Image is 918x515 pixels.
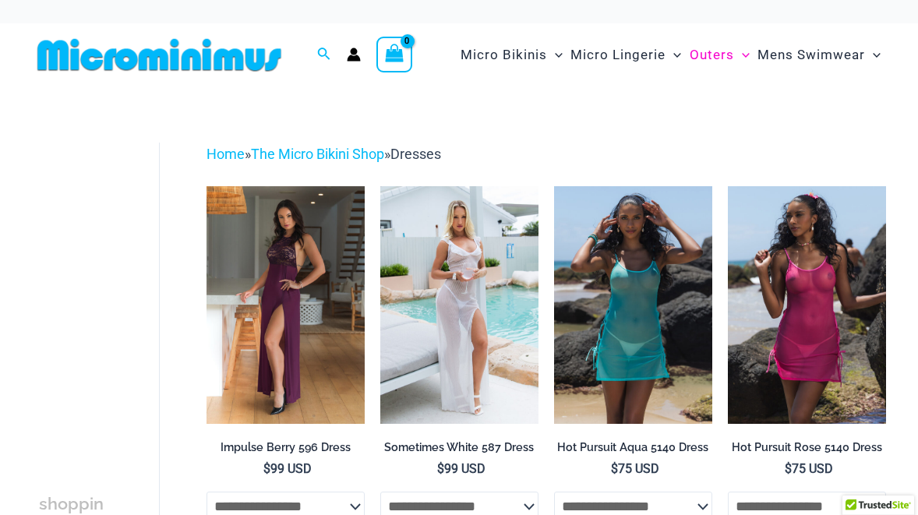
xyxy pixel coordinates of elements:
img: Hot Pursuit Rose 5140 Dress 01 [728,186,886,424]
a: Hot Pursuit Rose 5140 Dress [728,440,886,460]
a: Hot Pursuit Rose 5140 Dress 01Hot Pursuit Rose 5140 Dress 12Hot Pursuit Rose 5140 Dress 12 [728,186,886,424]
h2: Sometimes White 587 Dress [380,440,538,455]
span: Menu Toggle [734,35,750,75]
a: Sometimes White 587 Dress 08Sometimes White 587 Dress 09Sometimes White 587 Dress 09 [380,186,538,424]
span: $ [437,461,444,476]
bdi: 99 USD [263,461,312,476]
h2: Impulse Berry 596 Dress [207,440,365,455]
span: Micro Lingerie [570,35,666,75]
img: Hot Pursuit Aqua 5140 Dress 01 [554,186,712,424]
a: Search icon link [317,45,331,65]
a: Home [207,146,245,162]
img: Impulse Berry 596 Dress 02 [207,186,365,424]
a: View Shopping Cart, empty [376,37,412,72]
a: Account icon link [347,48,361,62]
span: » » [207,146,441,162]
a: OutersMenu ToggleMenu Toggle [686,31,754,79]
span: Outers [690,35,734,75]
span: Menu Toggle [547,35,563,75]
nav: Site Navigation [454,29,887,81]
bdi: 75 USD [611,461,659,476]
img: Sometimes White 587 Dress 08 [380,186,538,424]
img: MM SHOP LOGO FLAT [31,37,288,72]
span: Menu Toggle [865,35,881,75]
a: Impulse Berry 596 Dress [207,440,365,460]
a: The Micro Bikini Shop [251,146,384,162]
h2: Hot Pursuit Rose 5140 Dress [728,440,886,455]
bdi: 75 USD [785,461,833,476]
h2: Hot Pursuit Aqua 5140 Dress [554,440,712,455]
iframe: TrustedSite Certified [39,130,179,442]
a: Micro BikinisMenu ToggleMenu Toggle [457,31,567,79]
a: Hot Pursuit Aqua 5140 Dress 01Hot Pursuit Aqua 5140 Dress 06Hot Pursuit Aqua 5140 Dress 06 [554,186,712,424]
span: Dresses [390,146,441,162]
span: Mens Swimwear [757,35,865,75]
span: Menu Toggle [666,35,681,75]
a: Hot Pursuit Aqua 5140 Dress [554,440,712,460]
span: $ [785,461,792,476]
bdi: 99 USD [437,461,485,476]
span: $ [611,461,618,476]
a: Mens SwimwearMenu ToggleMenu Toggle [754,31,884,79]
span: Micro Bikinis [461,35,547,75]
a: Sometimes White 587 Dress [380,440,538,460]
a: Impulse Berry 596 Dress 02Impulse Berry 596 Dress 03Impulse Berry 596 Dress 03 [207,186,365,424]
a: Micro LingerieMenu ToggleMenu Toggle [567,31,685,79]
span: $ [263,461,270,476]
